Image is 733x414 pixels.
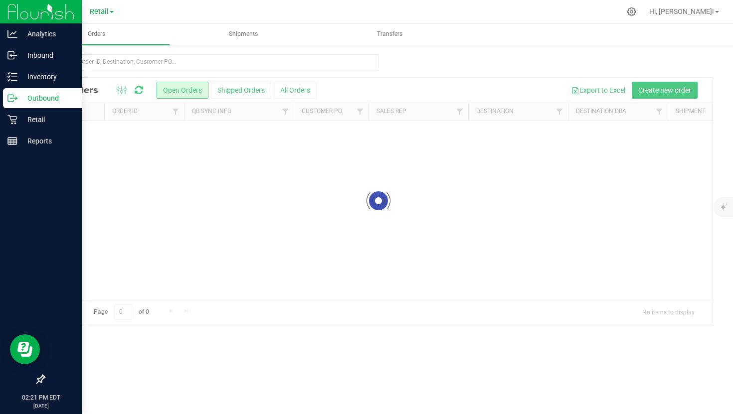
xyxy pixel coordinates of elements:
[7,93,17,103] inline-svg: Outbound
[7,115,17,125] inline-svg: Retail
[7,29,17,39] inline-svg: Analytics
[7,72,17,82] inline-svg: Inventory
[4,393,77,402] p: 02:21 PM EDT
[44,54,378,69] input: Search Order ID, Destination, Customer PO...
[649,7,714,15] span: Hi, [PERSON_NAME]!
[17,114,77,126] p: Retail
[364,30,416,38] span: Transfers
[90,7,109,16] span: Retail
[17,92,77,104] p: Outbound
[7,136,17,146] inline-svg: Reports
[17,71,77,83] p: Inventory
[625,7,638,16] div: Manage settings
[317,24,463,45] a: Transfers
[24,24,170,45] a: Orders
[17,28,77,40] p: Analytics
[7,50,17,60] inline-svg: Inbound
[171,24,316,45] a: Shipments
[17,135,77,147] p: Reports
[10,334,40,364] iframe: Resource center
[17,49,77,61] p: Inbound
[215,30,271,38] span: Shipments
[4,402,77,410] p: [DATE]
[74,30,119,38] span: Orders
